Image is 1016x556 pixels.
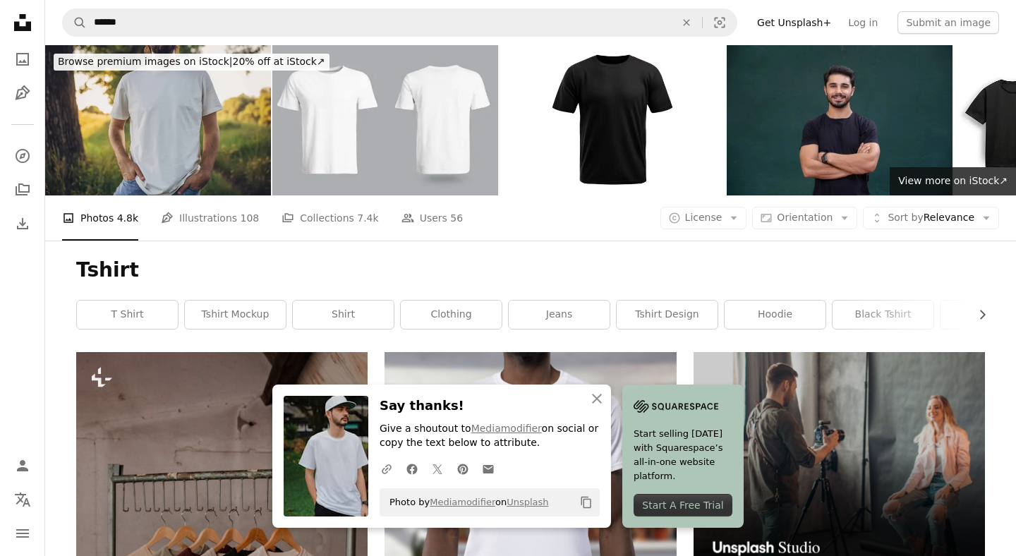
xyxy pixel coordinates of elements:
span: Sort by [888,212,923,223]
span: 20% off at iStock ↗ [58,56,325,67]
a: tshirt mockup [185,301,286,329]
a: View more on iStock↗ [890,167,1016,195]
img: Modern man in nature [45,45,271,195]
button: Sort byRelevance [863,207,999,229]
span: 56 [450,210,463,226]
span: 108 [241,210,260,226]
a: Get Unsplash+ [749,11,840,34]
a: t shirt [77,301,178,329]
button: License [660,207,747,229]
a: Illustrations 108 [161,195,259,241]
h3: Say thanks! [380,396,600,416]
form: Find visuals sitewide [62,8,737,37]
img: Young man smiling with arms crossed on green background [727,45,953,195]
button: Language [8,485,37,514]
button: Copy to clipboard [574,490,598,514]
a: hoodie [725,301,825,329]
a: Photos [8,45,37,73]
span: Photo by on [382,491,549,514]
a: Collections 7.4k [282,195,378,241]
a: Share on Facebook [399,454,425,483]
img: Black t-shirt short sleeve, Mockup [500,45,725,195]
a: shirt [293,301,394,329]
a: Explore [8,142,37,170]
a: Share on Pinterest [450,454,476,483]
a: Unsplash [507,497,548,507]
div: Start A Free Trial [634,494,732,516]
button: Menu [8,519,37,548]
a: tshirt design [617,301,718,329]
a: Start selling [DATE] with Squarespace’s all-in-one website platform.Start A Free Trial [622,385,744,528]
a: black tshirt [833,301,933,329]
a: jeans [509,301,610,329]
button: scroll list to the right [969,301,985,329]
button: Submit an image [897,11,999,34]
img: file-1705255347840-230a6ab5bca9image [634,396,718,417]
a: Download History [8,210,37,238]
span: 7.4k [357,210,378,226]
a: Share over email [476,454,501,483]
span: License [685,212,722,223]
span: Orientation [777,212,833,223]
span: View more on iStock ↗ [898,175,1008,186]
img: Blank white t shirt front and back mockup, plain cotton t shirt mock up template for design, bran... [272,45,498,195]
a: Illustrations [8,79,37,107]
span: Browse premium images on iStock | [58,56,232,67]
a: Users 56 [401,195,464,241]
a: Log in [840,11,886,34]
a: Share on Twitter [425,454,450,483]
span: Start selling [DATE] with Squarespace’s all-in-one website platform. [634,427,732,483]
a: Browse premium images on iStock|20% off at iStock↗ [45,45,338,79]
a: Log in / Sign up [8,452,37,480]
a: Collections [8,176,37,204]
h1: Tshirt [76,258,985,283]
a: clothing [401,301,502,329]
span: Relevance [888,211,974,225]
button: Orientation [752,207,857,229]
a: Mediamodifier [430,497,495,507]
p: Give a shoutout to on social or copy the text below to attribute. [380,422,600,450]
button: Search Unsplash [63,9,87,36]
button: Visual search [703,9,737,36]
button: Clear [671,9,702,36]
a: Mediamodifier [471,423,542,434]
